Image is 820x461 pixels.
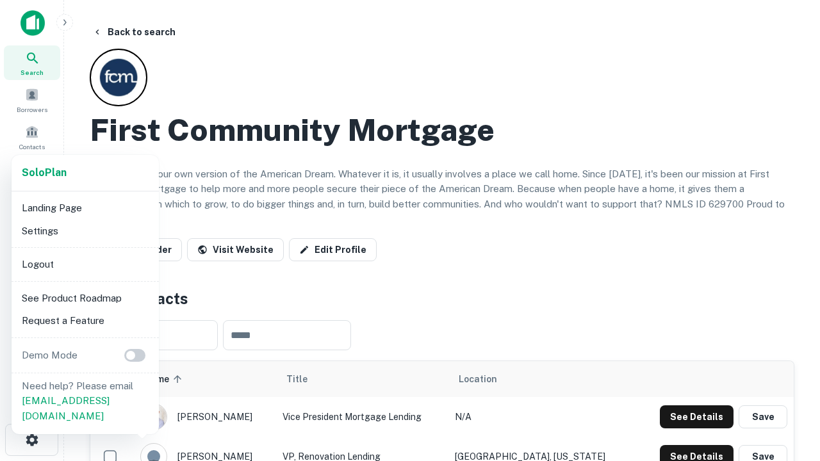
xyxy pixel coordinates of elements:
strong: Solo Plan [22,166,67,179]
p: Need help? Please email [22,378,149,424]
p: Demo Mode [17,348,83,363]
a: SoloPlan [22,165,67,181]
a: [EMAIL_ADDRESS][DOMAIN_NAME] [22,395,110,421]
li: Landing Page [17,197,154,220]
iframe: Chat Widget [756,318,820,379]
li: Settings [17,220,154,243]
li: Request a Feature [17,309,154,332]
li: See Product Roadmap [17,287,154,310]
li: Logout [17,253,154,276]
